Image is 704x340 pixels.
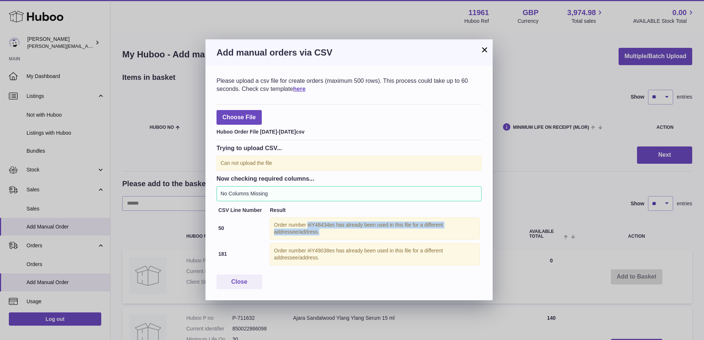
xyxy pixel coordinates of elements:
button: Close [217,275,262,290]
button: × [480,45,489,54]
h3: Now checking required columns... [217,174,482,183]
div: Can not upload the file [217,156,482,171]
span: Choose File [217,110,262,125]
strong: 50 [218,225,224,231]
div: No Columns Missing [217,186,482,201]
div: Huboo Order File [DATE]-[DATE]csv [217,127,482,135]
th: Result [268,205,482,216]
span: Close [231,279,247,285]
div: Please upload a csv file for create orders (maximum 500 rows). This process could take up to 60 s... [217,77,482,93]
th: CSV Line Number [217,205,268,216]
div: Order number #iY48434es has already been used in this file for a different addressee/address. [270,217,480,240]
strong: 181 [218,251,227,257]
h3: Add manual orders via CSV [217,47,482,59]
a: here [293,86,306,92]
div: Order number #iY49038es has already been used in this file for a different addressee/address. [270,243,480,265]
h3: Trying to upload CSV... [217,144,482,152]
